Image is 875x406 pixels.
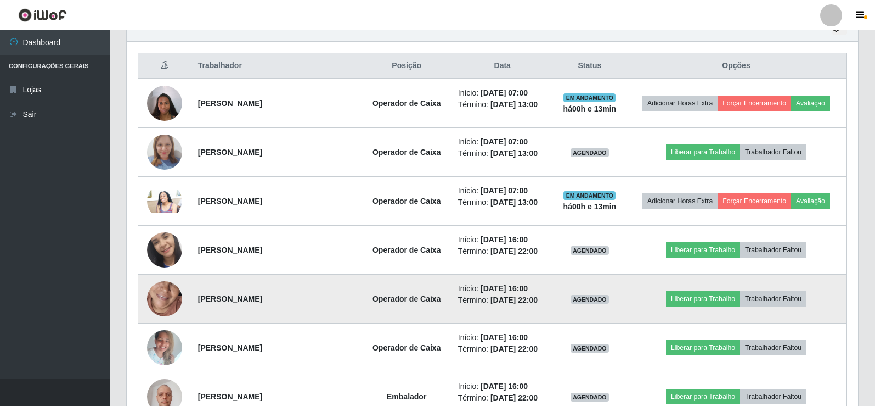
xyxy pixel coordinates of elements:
img: 1664803341239.jpeg [147,80,182,126]
strong: Operador de Caixa [372,246,441,254]
span: AGENDADO [571,246,609,255]
button: Avaliação [791,193,830,209]
time: [DATE] 16:00 [481,284,528,293]
button: Liberar para Trabalho [666,340,740,355]
li: Término: [458,197,547,208]
button: Forçar Encerramento [718,96,791,111]
button: Adicionar Horas Extra [642,96,718,111]
th: Trabalhador [191,53,362,79]
li: Término: [458,99,547,110]
li: Término: [458,148,547,159]
li: Início: [458,136,547,148]
time: [DATE] 07:00 [481,186,528,195]
button: Forçar Encerramento [718,193,791,209]
strong: [PERSON_NAME] [198,148,262,157]
th: Opções [626,53,846,79]
button: Liberar para Trabalho [666,144,740,160]
time: [DATE] 16:00 [481,235,528,244]
button: Liberar para Trabalho [666,291,740,307]
strong: Operador de Caixa [372,99,441,108]
strong: [PERSON_NAME] [198,294,262,303]
button: Trabalhador Faltou [740,340,806,355]
img: 1737978086826.jpeg [147,190,182,213]
strong: há 00 h e 13 min [563,104,617,113]
button: Liberar para Trabalho [666,242,740,258]
button: Adicionar Horas Extra [642,193,718,209]
li: Início: [458,87,547,99]
span: AGENDADO [571,344,609,353]
button: Trabalhador Faltou [740,389,806,404]
li: Término: [458,246,547,257]
span: AGENDADO [571,295,609,304]
li: Início: [458,283,547,294]
strong: Operador de Caixa [372,148,441,157]
span: EM ANDAMENTO [563,93,616,102]
img: CoreUI Logo [18,8,67,22]
img: 1708293038920.jpeg [147,211,182,289]
time: [DATE] 07:00 [481,137,528,146]
strong: [PERSON_NAME] [198,197,262,205]
time: [DATE] 13:00 [490,198,538,207]
time: [DATE] 16:00 [481,333,528,342]
th: Status [554,53,626,79]
th: Posição [362,53,451,79]
strong: [PERSON_NAME] [198,246,262,254]
time: [DATE] 22:00 [490,393,538,402]
time: [DATE] 22:00 [490,296,538,304]
li: Início: [458,234,547,246]
li: Término: [458,294,547,306]
strong: Embalador [387,392,426,401]
strong: Operador de Caixa [372,197,441,205]
button: Trabalhador Faltou [740,144,806,160]
strong: há 00 h e 13 min [563,202,617,211]
span: EM ANDAMENTO [563,191,616,200]
img: 1737673472908.jpeg [147,129,182,176]
strong: Operador de Caixa [372,343,441,352]
strong: Operador de Caixa [372,294,441,303]
li: Início: [458,185,547,197]
li: Início: [458,381,547,392]
button: Avaliação [791,96,830,111]
time: [DATE] 13:00 [490,100,538,109]
button: Trabalhador Faltou [740,291,806,307]
li: Término: [458,392,547,404]
time: [DATE] 13:00 [490,149,538,158]
th: Data [451,53,554,79]
time: [DATE] 07:00 [481,88,528,97]
img: 1730402959041.jpeg [147,261,182,337]
li: Início: [458,332,547,343]
strong: [PERSON_NAME] [198,392,262,401]
li: Término: [458,343,547,355]
button: Trabalhador Faltou [740,242,806,258]
strong: [PERSON_NAME] [198,343,262,352]
span: AGENDADO [571,148,609,157]
strong: [PERSON_NAME] [198,99,262,108]
time: [DATE] 16:00 [481,382,528,391]
img: 1740601468403.jpeg [147,324,182,371]
button: Liberar para Trabalho [666,389,740,404]
time: [DATE] 22:00 [490,247,538,255]
span: AGENDADO [571,393,609,402]
time: [DATE] 22:00 [490,344,538,353]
